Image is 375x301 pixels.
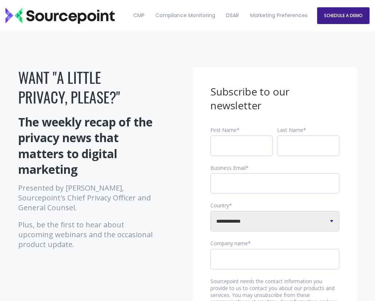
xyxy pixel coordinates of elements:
h3: Subscribe to our newsletter [210,85,339,113]
span: Company name [210,240,248,247]
span: Country [210,202,229,209]
span: Business Email [210,164,246,171]
p: Plus, be the first to hear about upcoming webinars and the occasional product update. [18,220,153,249]
span: Last Name [277,126,303,133]
h1: WANT "A LITTLE PRIVACY, PLEASE?" [18,67,153,107]
p: Presented by [PERSON_NAME], Sourcepoint's Chief Privacy Officer and General Counsel. [18,183,153,212]
strong: The weekly recap of the privacy news that matters to digital marketing [18,114,153,177]
a: SCHEDULE A DEMO [317,7,370,24]
img: Sourcepoint_logo_black_transparent (2)-2 [5,8,115,24]
span: First Name [210,126,237,133]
